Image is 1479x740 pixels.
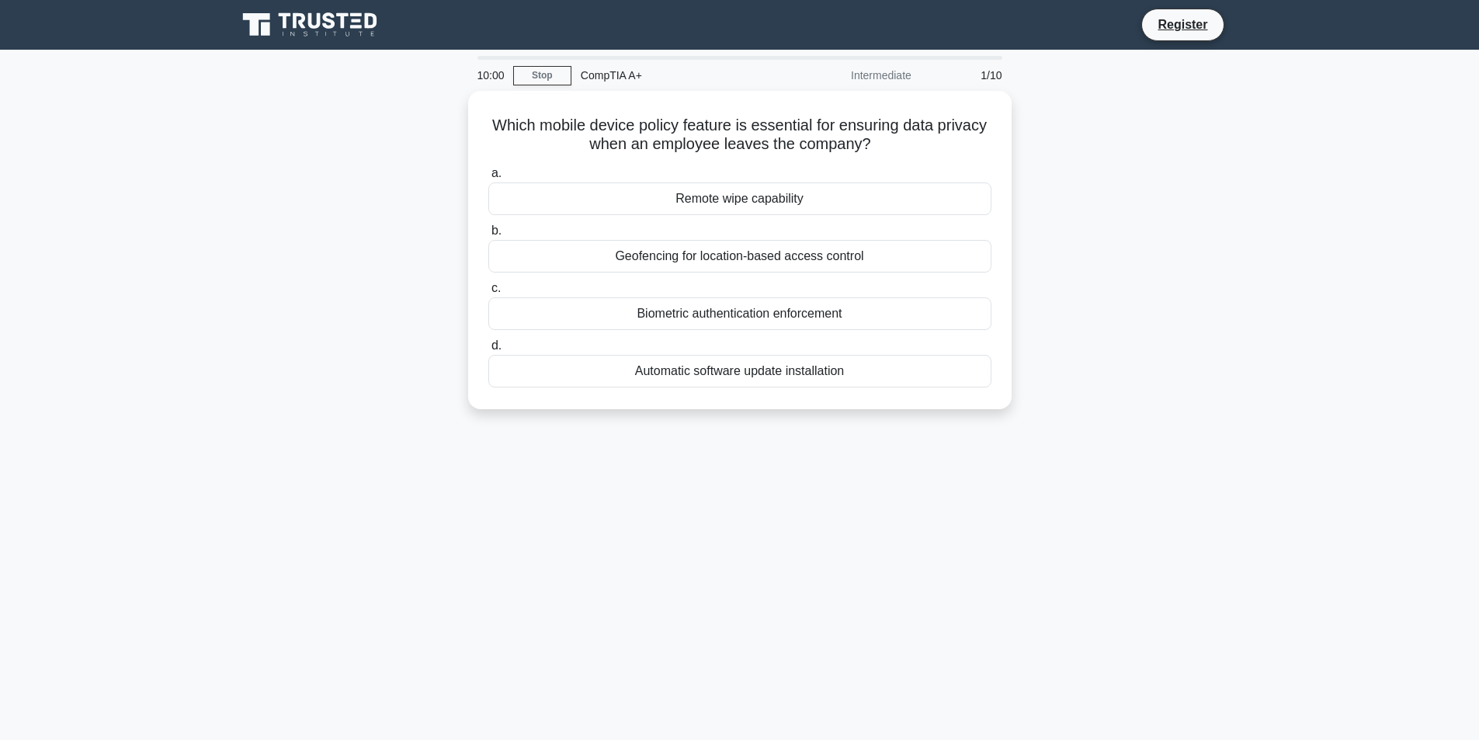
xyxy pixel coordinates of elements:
[1148,15,1217,34] a: Register
[513,66,571,85] a: Stop
[785,60,921,91] div: Intermediate
[488,297,991,330] div: Biometric authentication enforcement
[468,60,513,91] div: 10:00
[491,339,502,352] span: d.
[921,60,1012,91] div: 1/10
[571,60,785,91] div: CompTIA A+
[491,224,502,237] span: b.
[487,116,993,155] h5: Which mobile device policy feature is essential for ensuring data privacy when an employee leaves...
[491,281,501,294] span: c.
[488,355,991,387] div: Automatic software update installation
[491,166,502,179] span: a.
[488,240,991,273] div: Geofencing for location-based access control
[488,182,991,215] div: Remote wipe capability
